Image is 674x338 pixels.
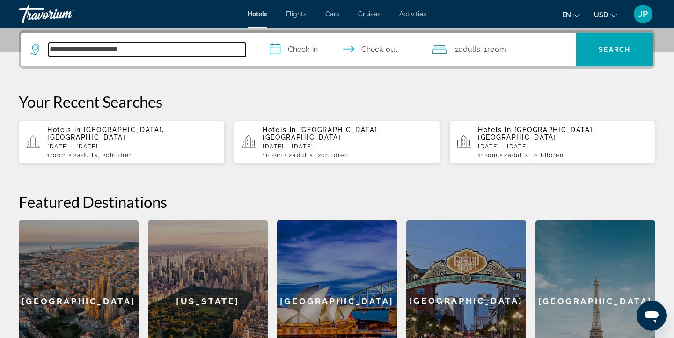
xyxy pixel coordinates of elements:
[478,126,512,133] span: Hotels in
[263,143,432,150] p: [DATE] - [DATE]
[19,192,655,211] h2: Featured Destinations
[480,43,506,56] span: , 1
[260,33,423,66] button: Select check in and out date
[562,11,571,19] span: en
[234,120,440,164] button: Hotels in [GEOGRAPHIC_DATA], [GEOGRAPHIC_DATA][DATE] - [DATE]1Room2Adults, 2Children
[106,152,133,159] span: Children
[47,152,67,159] span: 1
[562,8,580,22] button: Change language
[459,45,480,54] span: Adults
[594,11,608,19] span: USD
[399,10,426,18] a: Activities
[576,33,653,66] button: Search
[266,152,283,159] span: Room
[49,43,246,57] input: Search hotel destination
[536,152,564,159] span: Children
[478,126,595,141] span: [GEOGRAPHIC_DATA], [GEOGRAPHIC_DATA]
[19,92,655,111] p: Your Recent Searches
[73,152,98,159] span: 2
[321,152,348,159] span: Children
[286,10,307,18] a: Flights
[325,10,339,18] a: Cars
[248,10,267,18] a: Hotels
[449,120,655,164] button: Hotels in [GEOGRAPHIC_DATA], [GEOGRAPHIC_DATA][DATE] - [DATE]1Room2Adults, 2Children
[47,143,217,150] p: [DATE] - [DATE]
[599,46,630,53] span: Search
[47,126,81,133] span: Hotels in
[263,126,296,133] span: Hotels in
[51,152,67,159] span: Room
[289,152,313,159] span: 2
[637,301,667,331] iframe: Button to launch messaging window
[423,33,577,66] button: Travelers: 2 adults, 0 children
[455,43,480,56] span: 2
[594,8,617,22] button: Change currency
[21,33,653,66] div: Search widget
[638,9,648,19] span: JP
[293,152,313,159] span: Adults
[19,120,225,164] button: Hotels in [GEOGRAPHIC_DATA], [GEOGRAPHIC_DATA][DATE] - [DATE]1Room2Adults, 2Children
[263,126,380,141] span: [GEOGRAPHIC_DATA], [GEOGRAPHIC_DATA]
[487,45,506,54] span: Room
[481,152,498,159] span: Room
[77,152,98,159] span: Adults
[504,152,528,159] span: 2
[358,10,381,18] a: Cruises
[19,2,112,26] a: Travorium
[478,152,498,159] span: 1
[313,152,349,159] span: , 2
[478,143,648,150] p: [DATE] - [DATE]
[528,152,564,159] span: , 2
[631,4,655,24] button: User Menu
[508,152,528,159] span: Adults
[263,152,282,159] span: 1
[47,126,164,141] span: [GEOGRAPHIC_DATA], [GEOGRAPHIC_DATA]
[98,152,133,159] span: , 2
